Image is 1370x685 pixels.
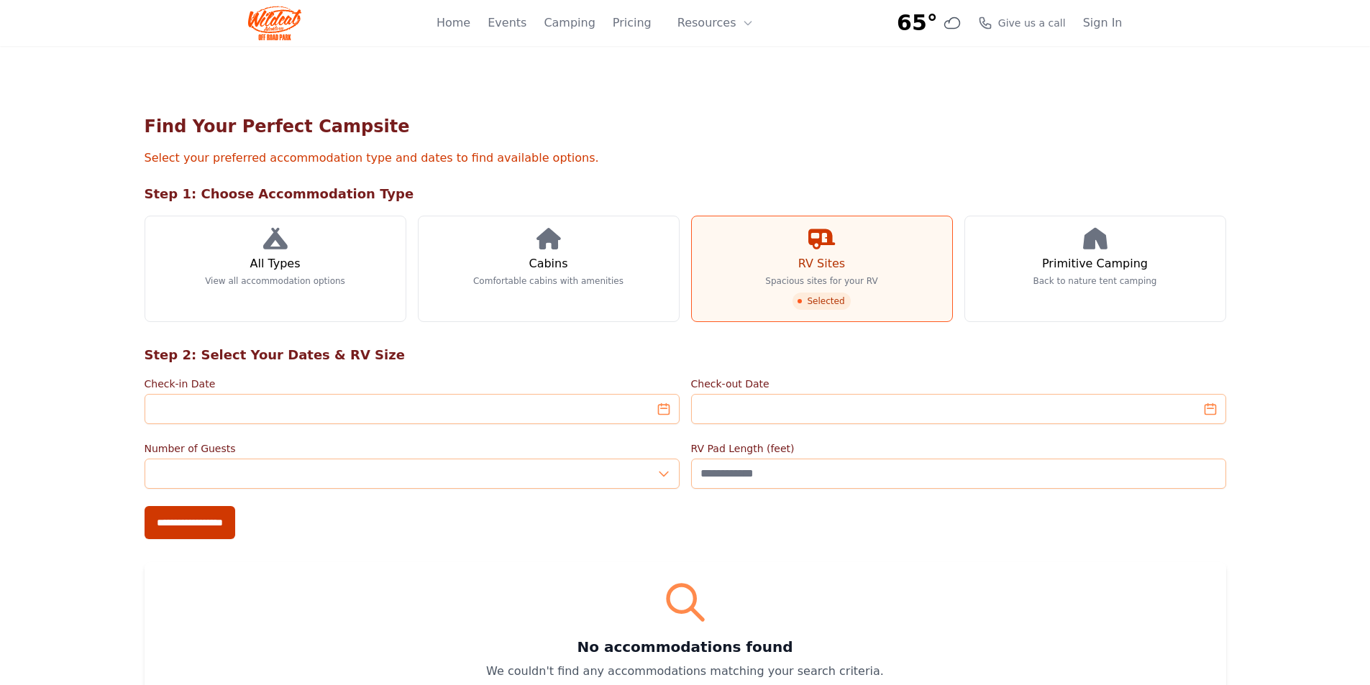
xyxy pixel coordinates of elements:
label: Check-in Date [145,377,680,391]
label: Check-out Date [691,377,1226,391]
a: Cabins Comfortable cabins with amenities [418,216,680,322]
a: Primitive Camping Back to nature tent camping [964,216,1226,322]
a: RV Sites Spacious sites for your RV Selected [691,216,953,322]
h1: Find Your Perfect Campsite [145,115,1226,138]
p: Spacious sites for your RV [765,275,877,287]
p: Back to nature tent camping [1033,275,1157,287]
span: Selected [793,293,850,310]
button: Resources [669,9,762,37]
a: Events [488,14,526,32]
h3: Primitive Camping [1042,255,1148,272]
h3: RV Sites [798,255,845,272]
a: All Types View all accommodation options [145,216,406,322]
span: Give us a call [998,16,1066,30]
img: Wildcat Logo [248,6,302,40]
h3: No accommodations found [162,637,1209,657]
p: Comfortable cabins with amenities [473,275,624,287]
p: We couldn't find any accommodations matching your search criteria. [162,663,1209,680]
h3: All Types [250,255,300,272]
label: Number of Guests [145,441,680,456]
h3: Cabins [529,255,567,272]
a: Camping [544,14,595,32]
a: Sign In [1083,14,1123,32]
a: Pricing [613,14,652,32]
p: Select your preferred accommodation type and dates to find available options. [145,150,1226,167]
h2: Step 2: Select Your Dates & RV Size [145,345,1226,365]
p: View all accommodation options [205,275,345,287]
label: RV Pad Length (feet) [691,441,1226,456]
h2: Step 1: Choose Accommodation Type [145,184,1226,204]
a: Home [437,14,470,32]
span: 65° [897,10,938,36]
a: Give us a call [978,16,1066,30]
